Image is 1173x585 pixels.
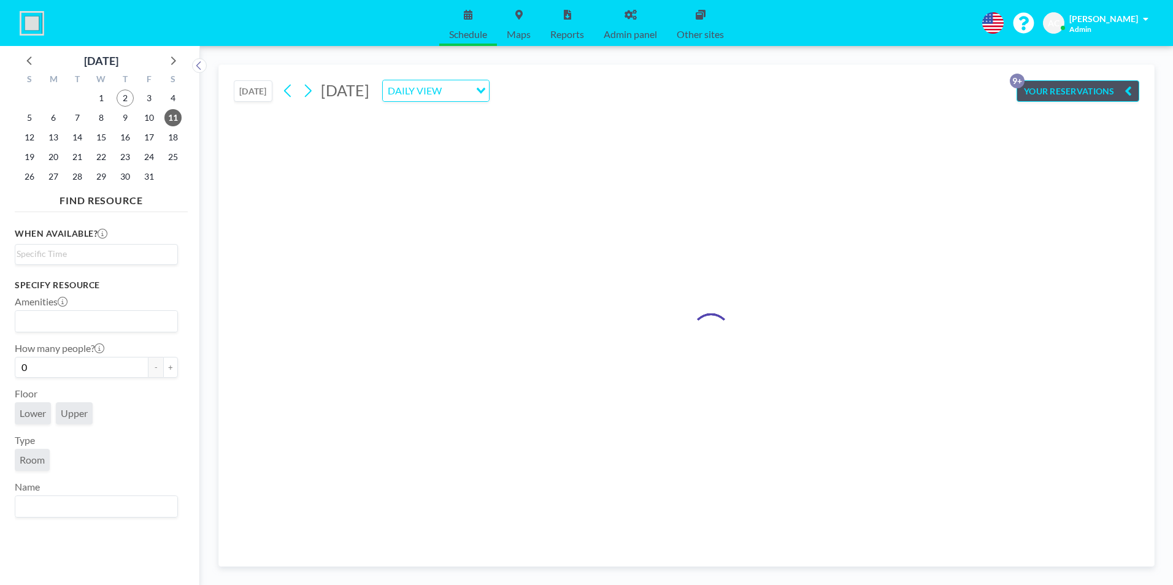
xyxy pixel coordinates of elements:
span: Friday, October 31, 2025 [140,168,158,185]
div: T [66,72,90,88]
span: Wednesday, October 1, 2025 [93,90,110,107]
span: Tuesday, October 28, 2025 [69,168,86,185]
label: Type [15,434,35,446]
span: Other sites [677,29,724,39]
div: T [113,72,137,88]
span: Wednesday, October 15, 2025 [93,129,110,146]
div: F [137,72,161,88]
span: Friday, October 24, 2025 [140,148,158,166]
h4: FIND RESOURCE [15,189,188,207]
span: Monday, October 27, 2025 [45,168,62,185]
span: Thursday, October 30, 2025 [117,168,134,185]
span: Tuesday, October 7, 2025 [69,109,86,126]
span: Saturday, October 4, 2025 [164,90,182,107]
span: Sunday, October 26, 2025 [21,168,38,185]
span: [DATE] [321,81,369,99]
span: Reports [550,29,584,39]
span: Friday, October 3, 2025 [140,90,158,107]
div: [DATE] [84,52,118,69]
label: Amenities [15,296,67,308]
span: Wednesday, October 29, 2025 [93,168,110,185]
span: Sunday, October 12, 2025 [21,129,38,146]
span: Room [20,454,45,465]
span: Sunday, October 5, 2025 [21,109,38,126]
span: Admin [1069,25,1091,34]
div: Search for option [383,80,489,101]
span: Admin panel [604,29,657,39]
label: Name [15,481,40,493]
span: [PERSON_NAME] [1069,13,1138,24]
input: Search for option [17,499,171,514]
button: [DATE] [234,80,272,102]
span: Upper [61,407,88,419]
span: Monday, October 13, 2025 [45,129,62,146]
input: Search for option [445,83,469,99]
span: Thursday, October 9, 2025 [117,109,134,126]
span: AC [1048,18,1060,29]
label: How many people? [15,342,104,354]
div: S [161,72,185,88]
input: Search for option [17,247,171,261]
span: Sunday, October 19, 2025 [21,148,38,166]
button: YOUR RESERVATIONS9+ [1017,80,1139,102]
button: - [148,357,163,378]
span: DAILY VIEW [385,83,444,99]
span: Wednesday, October 8, 2025 [93,109,110,126]
h3: Specify resource [15,280,178,291]
span: Friday, October 10, 2025 [140,109,158,126]
input: Search for option [17,313,171,329]
span: Tuesday, October 21, 2025 [69,148,86,166]
div: Search for option [15,245,177,263]
span: Thursday, October 16, 2025 [117,129,134,146]
div: M [42,72,66,88]
span: Lower [20,407,46,419]
div: Search for option [15,311,177,332]
img: organization-logo [20,11,44,36]
span: Saturday, October 18, 2025 [164,129,182,146]
span: Friday, October 17, 2025 [140,129,158,146]
div: W [90,72,113,88]
span: Monday, October 6, 2025 [45,109,62,126]
span: Schedule [449,29,487,39]
button: + [163,357,178,378]
span: Monday, October 20, 2025 [45,148,62,166]
div: S [18,72,42,88]
span: Tuesday, October 14, 2025 [69,129,86,146]
span: Thursday, October 2, 2025 [117,90,134,107]
span: Saturday, October 11, 2025 [164,109,182,126]
span: Saturday, October 25, 2025 [164,148,182,166]
span: Thursday, October 23, 2025 [117,148,134,166]
label: Floor [15,388,37,400]
span: Wednesday, October 22, 2025 [93,148,110,166]
span: Maps [507,29,531,39]
p: 9+ [1010,74,1025,88]
div: Search for option [15,496,177,517]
